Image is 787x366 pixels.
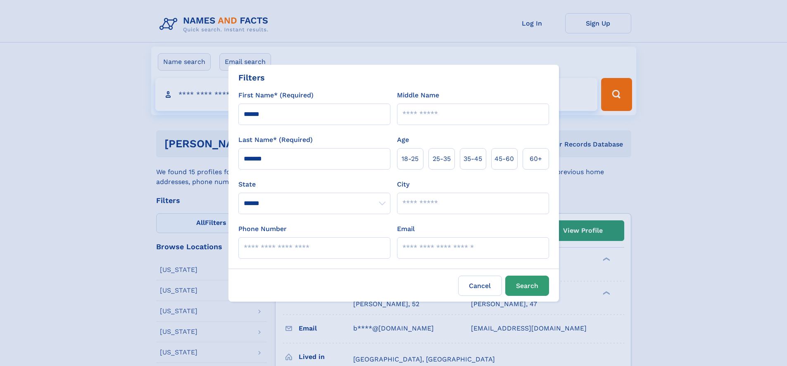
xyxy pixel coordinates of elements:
span: 18‑25 [402,154,418,164]
label: Cancel [458,276,502,296]
span: 60+ [530,154,542,164]
label: State [238,179,390,189]
label: Email [397,224,415,234]
span: 45‑60 [495,154,514,164]
label: Last Name* (Required) [238,135,313,145]
label: Phone Number [238,224,287,234]
button: Search [505,276,549,296]
label: City [397,179,409,189]
label: Age [397,135,409,145]
label: Middle Name [397,90,439,100]
span: 35‑45 [464,154,482,164]
div: Filters [238,71,265,84]
label: First Name* (Required) [238,90,314,100]
span: 25‑35 [433,154,451,164]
